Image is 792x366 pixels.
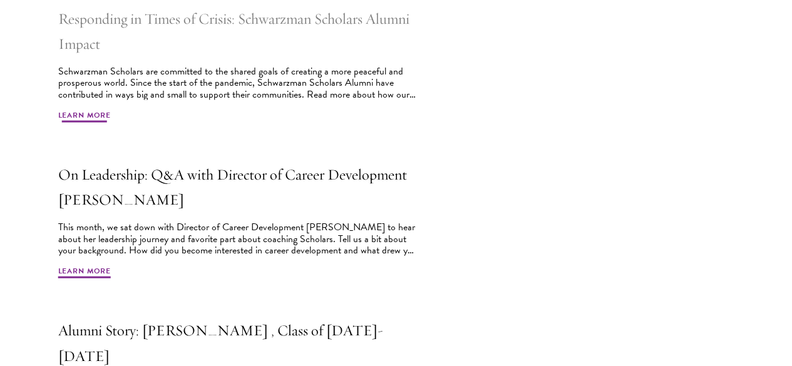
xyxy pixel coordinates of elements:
div: This month, we sat down with Director of Career Development [PERSON_NAME] to hear about her leade... [58,221,418,256]
span: Learn More [58,109,111,125]
h2: Responding in Times of Crisis: Schwarzman Scholars Alumni Impact [58,6,418,56]
h2: On Leadership: Q&A with Director of Career Development [PERSON_NAME] [58,162,418,212]
div: Schwarzman Scholars are committed to the shared goals of creating a more peaceful and prosperous ... [58,66,418,100]
a: Responding in Times of Crisis: Schwarzman Scholars Alumni Impact Schwarzman Scholars are committe... [58,6,418,125]
a: On Leadership: Q&A with Director of Career Development [PERSON_NAME] This month, we sat down with... [58,162,418,280]
span: Learn More [58,265,111,280]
